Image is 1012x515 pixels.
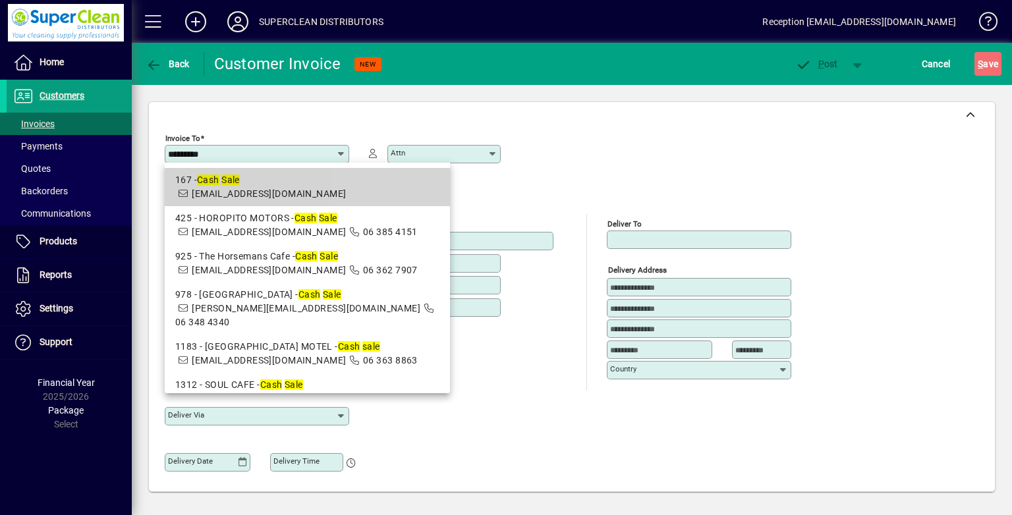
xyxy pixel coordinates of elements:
a: Communications [7,202,132,225]
div: 925 - The Horsemans Cafe - [175,250,439,263]
span: Invoices [13,119,55,129]
em: Cash [298,289,321,300]
button: Post [789,52,845,76]
span: [EMAIL_ADDRESS][DOMAIN_NAME] [192,265,346,275]
span: Communications [13,208,91,219]
div: 1183 - [GEOGRAPHIC_DATA] MOTEL - [175,340,439,354]
button: Profile [217,10,259,34]
em: Sale [319,213,337,223]
span: 06 385 4151 [363,227,418,237]
span: [EMAIL_ADDRESS][DOMAIN_NAME] [192,355,346,366]
mat-option: 925 - The Horsemans Cafe - Cash Sale [165,244,450,283]
span: ave [978,53,998,74]
span: NEW [360,60,376,68]
span: 06 363 8863 [363,355,418,366]
em: Sale [221,175,240,185]
div: Customer Invoice [214,53,341,74]
a: Home [7,46,132,79]
a: Invoices [7,113,132,135]
a: Settings [7,292,132,325]
mat-option: 1183 - CASTLETOWN MOTEL - Cash sale [165,335,450,373]
span: Reports [40,269,72,280]
span: [PERSON_NAME][EMAIL_ADDRESS][DOMAIN_NAME] [192,303,420,313]
span: Products [40,236,77,246]
button: Back [142,52,193,76]
mat-label: Deliver To [607,219,642,229]
span: Quotes [13,163,51,174]
mat-label: Delivery date [168,456,213,466]
span: Payments [13,141,63,151]
span: [EMAIL_ADDRESS][DOMAIN_NAME] [192,188,346,199]
span: Settings [40,303,73,313]
span: Support [40,337,72,347]
a: Support [7,326,132,359]
a: Reports [7,259,132,292]
a: Knowledge Base [969,3,996,45]
div: 978 - [GEOGRAPHIC_DATA] - [175,288,439,302]
a: Products [7,225,132,258]
a: Backorders [7,180,132,202]
div: SUPERCLEAN DISTRIBUTORS [259,11,383,32]
a: Payments [7,135,132,157]
mat-label: Invoice To [165,134,200,143]
em: sale [362,341,380,352]
mat-label: Attn [391,148,405,157]
span: Customers [40,90,84,101]
em: Sale [285,379,303,390]
div: Reception [EMAIL_ADDRESS][DOMAIN_NAME] [762,11,956,32]
span: Backorders [13,186,68,196]
button: Cancel [918,52,954,76]
mat-label: Deliver via [168,410,204,420]
span: 06 362 7907 [363,265,418,275]
span: Cancel [922,53,951,74]
em: Cash [338,341,360,352]
span: [EMAIL_ADDRESS][DOMAIN_NAME] [192,227,346,237]
em: Sale [320,251,338,261]
em: Cash [260,379,283,390]
span: ost [795,59,838,69]
span: Financial Year [38,377,95,388]
button: Add [175,10,217,34]
button: Save [974,52,1001,76]
mat-option: 978 - VERSALITE LIGHTHOUSE - Cash Sale [165,283,450,335]
mat-label: Country [610,364,636,373]
app-page-header-button: Back [132,52,204,76]
em: Cash [197,175,219,185]
div: 167 - [175,173,439,187]
em: Cash [295,251,318,261]
mat-option: 425 - HOROPITO MOTORS - Cash Sale [165,206,450,244]
span: Back [146,59,190,69]
div: 425 - HOROPITO MOTORS - [175,211,439,225]
span: 06 348 4340 [175,317,230,327]
span: Home [40,57,64,67]
mat-option: 167 - Cash Sale [165,168,450,206]
em: Sale [323,289,341,300]
mat-option: 1312 - SOUL CAFE - Cash Sale [165,373,450,411]
em: Cash [295,213,317,223]
a: Quotes [7,157,132,180]
div: 1312 - SOUL CAFE - [175,378,439,392]
span: P [818,59,824,69]
span: Package [48,405,84,416]
mat-label: Delivery time [273,456,320,466]
span: S [978,59,983,69]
